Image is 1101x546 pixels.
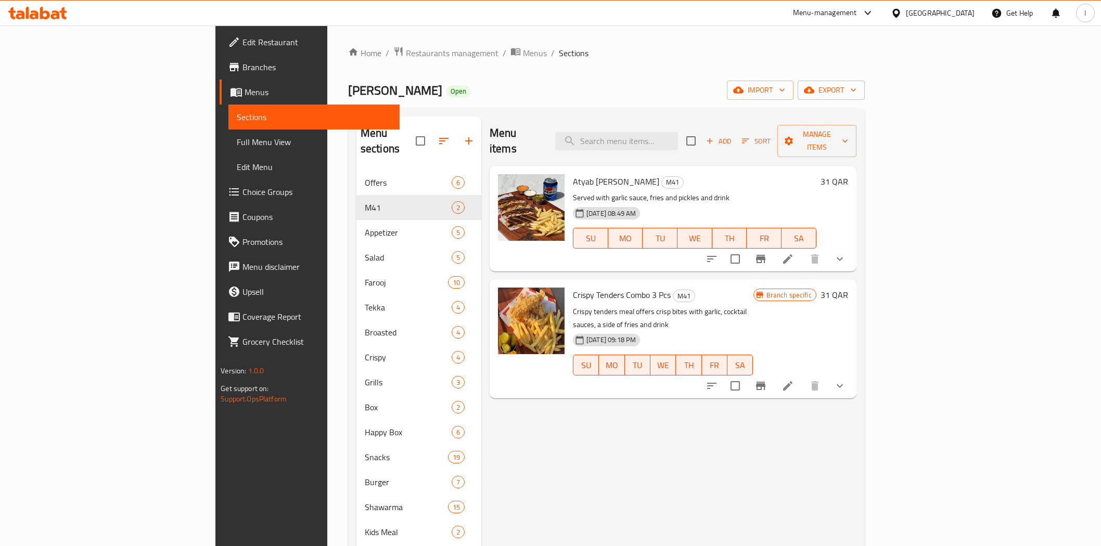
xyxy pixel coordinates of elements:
[677,228,712,249] button: WE
[356,320,481,345] div: Broasted4
[699,373,724,398] button: sort-choices
[727,355,753,375] button: SA
[827,373,852,398] button: show more
[650,355,676,375] button: WE
[242,285,391,298] span: Upsell
[551,47,555,59] li: /
[446,87,470,96] span: Open
[498,288,565,354] img: Crispy Tenders Combo 3 Pcs
[702,133,735,149] span: Add item
[365,251,452,264] span: Salad
[365,476,452,488] div: Burger
[735,84,785,97] span: import
[356,470,481,495] div: Burger7
[603,358,620,373] span: MO
[452,426,465,438] div: items
[702,133,735,149] button: Add
[673,290,695,302] span: M41
[452,477,464,487] span: 7
[782,228,816,249] button: SA
[906,7,975,19] div: [GEOGRAPHIC_DATA]
[248,364,264,378] span: 1.0.0
[356,519,481,544] div: Kids Meal2
[573,191,816,204] p: Served with garlic sauce, fries and pickles and drink
[365,326,452,339] span: Broasted
[452,476,465,488] div: items
[449,452,464,462] span: 19
[573,174,659,189] span: Atyab [PERSON_NAME]
[245,86,391,98] span: Menus
[680,358,697,373] span: TH
[356,495,481,519] div: Shawarma15
[365,201,452,214] span: M41
[625,355,650,375] button: TU
[452,203,464,213] span: 2
[612,231,639,246] span: MO
[786,231,812,246] span: SA
[365,276,448,289] div: Farooj
[735,133,777,149] span: Sort items
[821,174,848,189] h6: 31 QAR
[220,30,399,55] a: Edit Restaurant
[365,501,448,513] span: Shawarma
[365,376,452,388] span: Grills
[452,226,465,239] div: items
[449,278,464,288] span: 10
[356,345,481,370] div: Crispy4
[573,355,599,375] button: SU
[782,380,794,392] a: Edit menu item
[242,335,391,348] span: Grocery Checklist
[365,226,452,239] span: Appetizer
[448,276,465,289] div: items
[573,228,608,249] button: SU
[356,420,481,445] div: Happy Box6
[365,451,448,463] div: Snacks
[365,426,452,438] span: Happy Box
[356,395,481,420] div: Box2
[220,329,399,354] a: Grocery Checklist
[446,85,470,98] div: Open
[578,231,604,246] span: SU
[409,130,431,152] span: Select all sections
[747,228,782,249] button: FR
[834,380,846,392] svg: Show Choices
[452,526,465,538] div: items
[220,304,399,329] a: Coverage Report
[452,527,464,537] span: 2
[452,402,464,412] span: 2
[724,248,746,270] span: Select to update
[448,501,465,513] div: items
[727,81,793,100] button: import
[682,231,708,246] span: WE
[608,228,643,249] button: MO
[599,355,624,375] button: MO
[705,135,733,147] span: Add
[456,128,481,153] button: Add section
[452,378,464,387] span: 3
[452,253,464,263] span: 5
[431,128,456,153] span: Sort sections
[221,392,287,406] a: Support.OpsPlatform
[237,136,391,148] span: Full Menu View
[777,125,856,157] button: Manage items
[221,364,246,378] span: Version:
[724,375,746,397] span: Select to update
[356,195,481,220] div: M412
[242,211,391,223] span: Coupons
[356,295,481,320] div: Tekka4
[573,305,753,331] p: Crispy tenders meal offers crisp bites with garlic, cocktail sauces, a side of fries and drink
[452,376,465,388] div: items
[365,526,452,538] span: Kids Meal
[452,326,465,339] div: items
[356,270,481,295] div: Farooj10
[365,351,452,363] span: Crispy
[348,79,442,102] span: [PERSON_NAME]
[220,254,399,279] a: Menu disclaimer
[802,373,827,398] button: delete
